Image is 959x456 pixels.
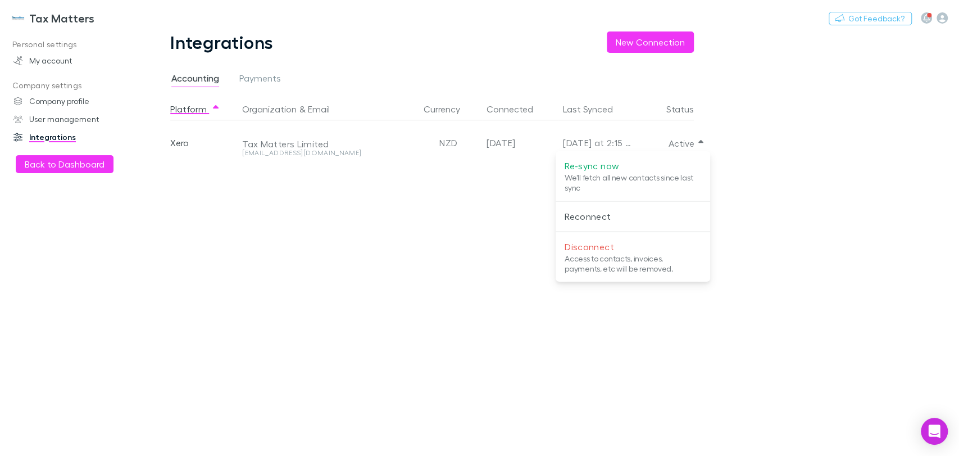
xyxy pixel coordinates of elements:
p: Access to contacts, invoices, payments, etc will be removed. [565,254,701,274]
p: Disconnect [565,240,701,254]
li: Re-sync nowWe'll fetch all new contacts since last sync [556,156,710,196]
p: Reconnect [565,210,701,223]
li: Reconnect [556,206,710,227]
p: We'll fetch all new contacts since last sync [565,173,701,193]
p: Re-sync now [565,159,701,173]
div: Open Intercom Messenger [921,418,948,445]
li: DisconnectAccess to contacts, invoices, payments, etc will be removed. [556,237,710,277]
